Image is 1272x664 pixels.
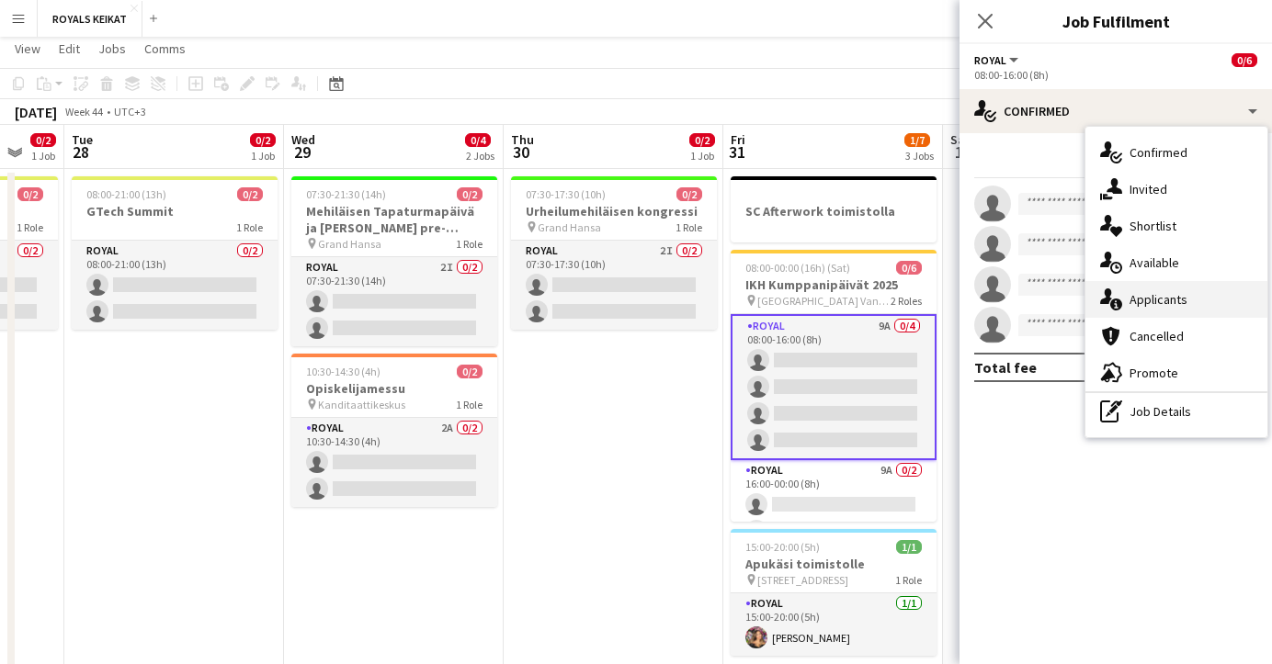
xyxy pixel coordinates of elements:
[974,53,1021,67] button: Royal
[950,131,971,148] span: Sat
[731,250,937,522] app-job-card: 08:00-00:00 (16h) (Sat)0/6IKH Kumppanipäivät 2025 [GEOGRAPHIC_DATA] Vantaa2 RolesRoyal9A0/408:00-...
[891,294,922,308] span: 2 Roles
[318,237,381,251] span: Grand Hansa
[974,358,1037,377] div: Total fee
[511,176,717,330] app-job-card: 07:30-17:30 (10h)0/2Urheilumehiläisen kongressi Grand Hansa1 RoleRoyal2I0/207:30-17:30 (10h)
[466,149,494,163] div: 2 Jobs
[457,187,483,201] span: 0/2
[98,40,126,57] span: Jobs
[38,1,142,37] button: ROYALS KEIKAT
[144,40,186,57] span: Comms
[1130,328,1184,344] span: Cancelled
[1130,218,1176,234] span: Shortlist
[904,133,930,147] span: 1/7
[731,176,937,242] app-job-card: SC Afterwork toimistolla
[974,68,1257,82] div: 08:00-16:00 (8h)
[17,187,43,201] span: 0/2
[905,149,934,163] div: 3 Jobs
[72,241,278,330] app-card-role: Royal0/208:00-21:00 (13h)
[15,103,57,121] div: [DATE]
[690,149,714,163] div: 1 Job
[236,220,263,234] span: 1 Role
[896,261,922,275] span: 0/6
[318,398,405,411] span: Kanditaattikeskus
[306,365,380,378] span: 10:30-14:30 (4h)
[59,40,80,57] span: Edit
[538,220,601,234] span: Grand Hansa
[1130,144,1187,161] span: Confirmed
[291,354,497,507] app-job-card: 10:30-14:30 (4h)0/2Opiskelijamessu Kanditaattikeskus1 RoleRoyal2A0/210:30-14:30 (4h)
[526,187,606,201] span: 07:30-17:30 (10h)
[291,131,315,148] span: Wed
[895,573,922,587] span: 1 Role
[960,89,1272,133] div: Confirmed
[306,187,386,201] span: 07:30-21:30 (14h)
[757,294,891,308] span: [GEOGRAPHIC_DATA] Vantaa
[1130,254,1179,271] span: Available
[291,176,497,346] app-job-card: 07:30-21:30 (14h)0/2Mehiläisen Tapaturmapäivä ja [PERSON_NAME] pre-kongressi Grand Hansa1 RoleRoy...
[508,141,534,163] span: 30
[72,203,278,219] h3: GTech Summit
[757,573,848,587] span: [STREET_ADDRESS]
[974,53,1006,67] span: Royal
[1130,291,1187,308] span: Applicants
[689,133,715,147] span: 0/2
[1130,181,1167,197] span: Invited
[948,141,971,163] span: 1
[30,133,56,147] span: 0/2
[676,187,702,201] span: 0/2
[731,314,937,460] app-card-role: Royal9A0/408:00-16:00 (8h)
[250,133,276,147] span: 0/2
[291,418,497,507] app-card-role: Royal2A0/210:30-14:30 (4h)
[511,131,534,148] span: Thu
[731,529,937,656] app-job-card: 15:00-20:00 (5h)1/1Apukäsi toimistolle [STREET_ADDRESS]1 RoleRoyal1/115:00-20:00 (5h)[PERSON_NAME]
[1232,53,1257,67] span: 0/6
[31,149,55,163] div: 1 Job
[731,276,937,293] h3: IKH Kumppanipäivät 2025
[86,187,166,201] span: 08:00-21:00 (13h)
[731,556,937,572] h3: Apukäsi toimistolle
[896,540,922,554] span: 1/1
[91,37,133,61] a: Jobs
[728,141,745,163] span: 31
[137,37,193,61] a: Comms
[731,593,937,656] app-card-role: Royal1/115:00-20:00 (5h)[PERSON_NAME]
[745,261,850,275] span: 08:00-00:00 (16h) (Sat)
[457,365,483,378] span: 0/2
[291,257,497,346] app-card-role: Royal2I0/207:30-21:30 (14h)
[960,9,1272,33] h3: Job Fulfilment
[456,237,483,251] span: 1 Role
[61,105,107,118] span: Week 44
[237,187,263,201] span: 0/2
[69,141,93,163] span: 28
[51,37,87,61] a: Edit
[731,203,937,219] h3: SC Afterwork toimistolla
[72,176,278,330] app-job-card: 08:00-21:00 (13h)0/2GTech Summit1 RoleRoyal0/208:00-21:00 (13h)
[291,203,497,236] h3: Mehiläisen Tapaturmapäivä ja [PERSON_NAME] pre-kongressi
[511,203,717,219] h3: Urheilumehiläisen kongressi
[456,398,483,411] span: 1 Role
[72,131,93,148] span: Tue
[731,460,937,549] app-card-role: Royal9A0/216:00-00:00 (8h)
[676,220,702,234] span: 1 Role
[251,149,275,163] div: 1 Job
[7,37,48,61] a: View
[465,133,491,147] span: 0/4
[17,220,43,234] span: 1 Role
[731,131,745,148] span: Fri
[511,241,717,330] app-card-role: Royal2I0/207:30-17:30 (10h)
[15,40,40,57] span: View
[745,540,820,554] span: 15:00-20:00 (5h)
[291,380,497,397] h3: Opiskelijamessu
[114,105,146,118] div: UTC+3
[1130,365,1178,381] span: Promote
[289,141,315,163] span: 29
[1085,393,1267,430] div: Job Details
